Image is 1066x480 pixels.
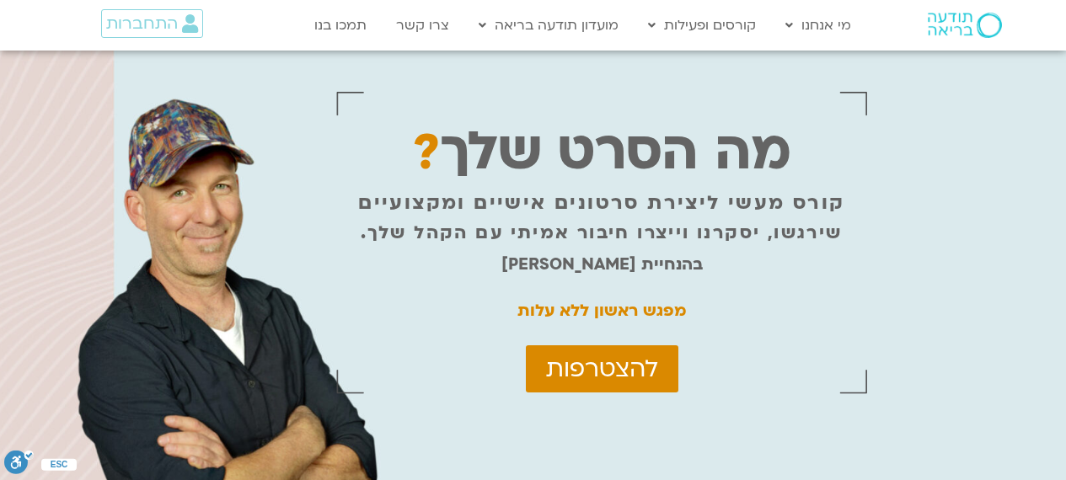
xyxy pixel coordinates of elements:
a: התחברות [101,9,203,38]
a: מועדון תודעה בריאה [470,9,627,41]
p: שירגשו, יסקרנו וייצרו חיבור אמיתי עם הקהל שלך. [361,222,842,244]
strong: מפגש ראשון ללא עלות [517,300,686,322]
span: להצטרפות [546,355,658,382]
strong: בהנחיית [PERSON_NAME] [501,253,703,275]
a: להצטרפות [526,345,678,392]
img: תודעה בריאה [928,13,1002,38]
a: קורסים ופעילות [640,9,764,41]
span: התחברות [106,14,178,33]
span: ? [413,120,440,186]
a: תמכו בנו [306,9,375,41]
a: מי אנחנו [777,9,860,41]
p: מה הסרט שלך [413,141,791,163]
p: קורס מעשי ליצירת סרטונים אישיים ומקצועיים [358,192,844,214]
a: צרו קשר [388,9,458,41]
